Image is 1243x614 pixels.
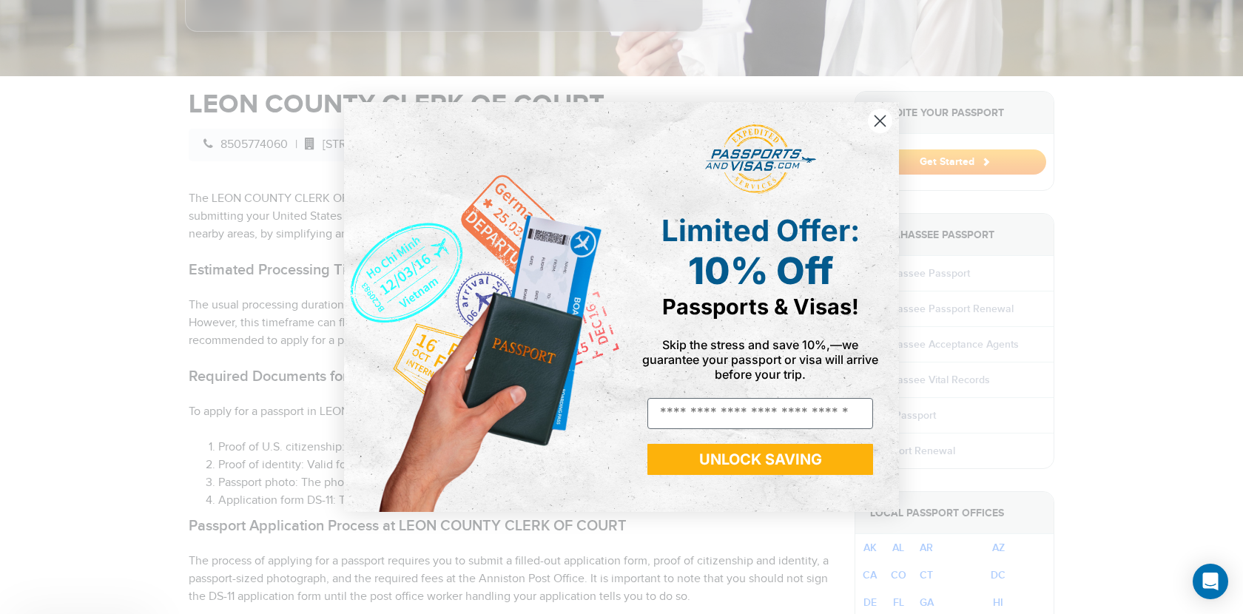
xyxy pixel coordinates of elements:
div: Open Intercom Messenger [1193,564,1228,599]
img: passports and visas [705,124,816,194]
span: 10% Off [688,249,833,293]
img: de9cda0d-0715-46ca-9a25-073762a91ba7.png [344,102,621,511]
span: Skip the stress and save 10%,—we guarantee your passport or visa will arrive before your trip. [642,337,878,382]
span: Passports & Visas! [662,294,859,320]
button: UNLOCK SAVING [647,444,873,475]
span: Limited Offer: [661,212,860,249]
button: Close dialog [867,108,893,134]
